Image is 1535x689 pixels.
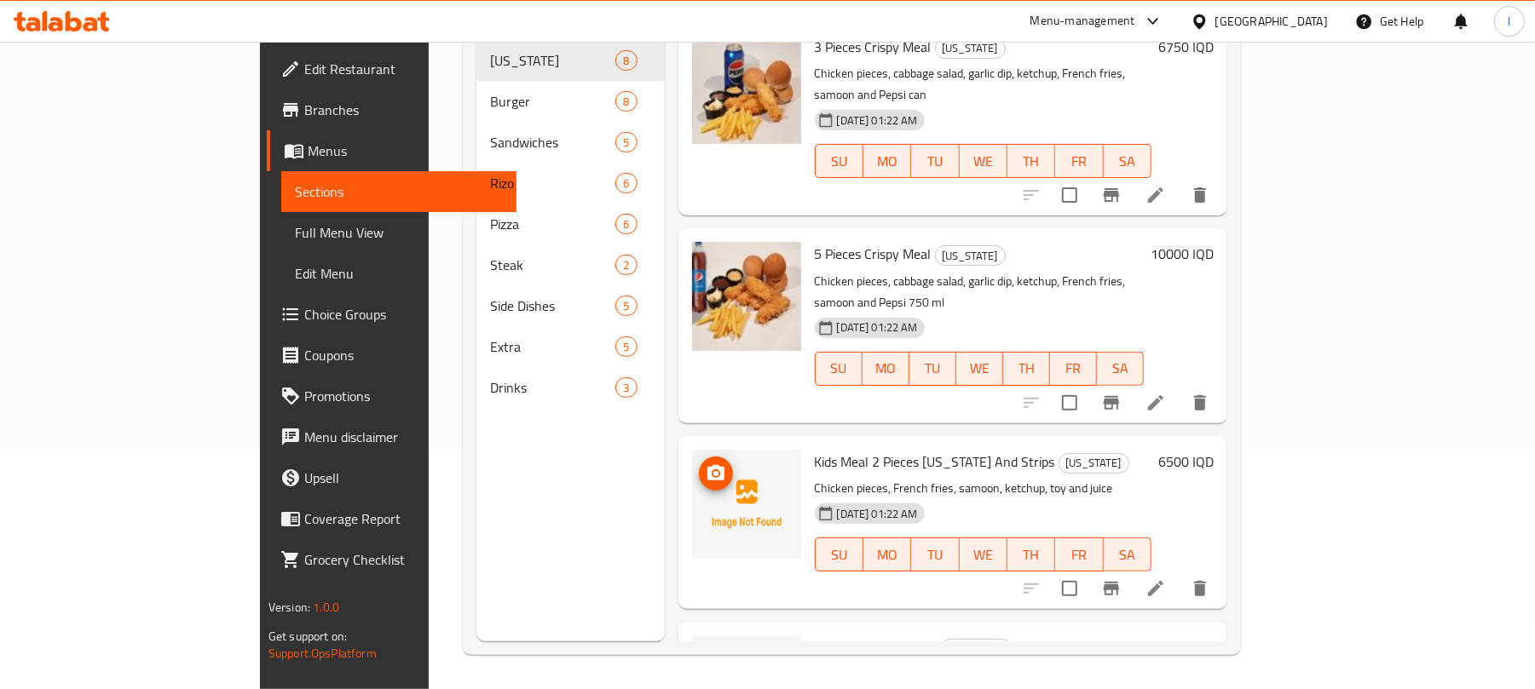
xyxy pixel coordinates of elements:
span: SU [822,149,857,174]
div: Kentucky [941,639,1012,659]
a: Menu disclaimer [267,416,516,457]
button: SA [1104,537,1151,571]
button: SU [815,537,863,571]
span: Edit Menu [295,263,503,284]
span: 3 [616,380,636,396]
div: Sandwiches5 [476,122,664,163]
div: Rizo6 [476,163,664,204]
a: Sections [281,171,516,212]
div: Kentucky [1059,453,1129,474]
span: Drinks [490,377,615,398]
button: WE [960,144,1007,178]
span: Coupons [304,345,503,365]
span: MO [870,149,904,174]
span: Burger [490,91,615,112]
a: Full Menu View [281,212,516,253]
p: Chicken pieces, French fries, samoon, ketchup, toy and juice [815,478,1151,499]
span: TH [1014,149,1048,174]
span: Upsell [304,468,503,488]
button: TU [909,352,956,386]
span: [US_STATE] [490,50,615,71]
a: Choice Groups [267,294,516,335]
span: Select to update [1052,385,1088,421]
a: Edit menu item [1145,393,1166,413]
span: Sections [295,181,503,202]
div: items [615,91,637,112]
a: Coverage Report [267,498,516,539]
span: TH [1014,543,1048,567]
span: Promotions [304,386,503,406]
a: Edit menu item [1145,578,1166,599]
span: Select to update [1052,571,1088,606]
div: items [615,132,637,152]
span: TU [918,149,952,174]
button: MO [863,352,909,386]
button: upload picture [699,456,733,491]
button: SA [1097,352,1144,386]
div: [GEOGRAPHIC_DATA] [1215,12,1328,31]
span: Pizza [490,214,615,234]
div: Kentucky [935,38,1006,59]
span: Edit Restaurant [304,59,503,79]
button: delete [1180,382,1220,423]
span: Sandwiches [490,132,615,152]
div: items [615,336,637,357]
span: Menus [308,141,503,161]
div: items [615,173,637,193]
span: 5 Pieces Crispy Meal [815,241,932,267]
button: delete [1180,175,1220,215]
span: MO [870,543,904,567]
span: Rizo [490,173,615,193]
div: Drinks3 [476,367,664,408]
span: FR [1057,356,1090,381]
span: 8 [616,94,636,110]
span: WE [967,543,1001,567]
div: Extra5 [476,326,664,367]
span: TU [916,356,949,381]
button: FR [1055,144,1103,178]
div: items [615,255,637,275]
span: TH [1010,356,1043,381]
span: Version: [268,596,310,618]
span: 1.0.0 [313,596,339,618]
img: 3 Pieces Crispy Meal [692,35,801,144]
div: items [615,377,637,398]
span: TU [918,543,952,567]
div: Menu-management [1030,11,1135,32]
button: SU [815,352,863,386]
button: WE [956,352,1003,386]
span: Menu disclaimer [304,427,503,447]
button: TU [911,144,959,178]
span: Full Menu View [295,222,503,243]
a: Upsell [267,457,516,498]
button: TH [1003,352,1050,386]
a: Branches [267,89,516,130]
span: 2 Pieces Scallop Meal [815,634,938,660]
span: SA [1104,356,1137,381]
div: Burger8 [476,81,664,122]
div: items [615,214,637,234]
button: MO [863,144,911,178]
span: l [1508,12,1510,31]
span: Branches [304,100,503,120]
span: 5 [616,339,636,355]
button: delete [1180,568,1220,609]
span: Side Dishes [490,296,615,316]
a: Coupons [267,335,516,376]
p: Chicken pieces, cabbage salad, garlic dip, ketchup, French fries, samoon and Pepsi 750 ml [815,271,1144,313]
h6: 10000 IQD [1151,635,1214,659]
button: SA [1104,144,1151,178]
div: Side Dishes5 [476,285,664,326]
a: Promotions [267,376,516,416]
span: FR [1062,543,1096,567]
a: Edit Restaurant [267,49,516,89]
span: Steak [490,255,615,275]
button: FR [1055,537,1103,571]
button: Branch-specific-item [1091,382,1132,423]
button: TU [911,537,959,571]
